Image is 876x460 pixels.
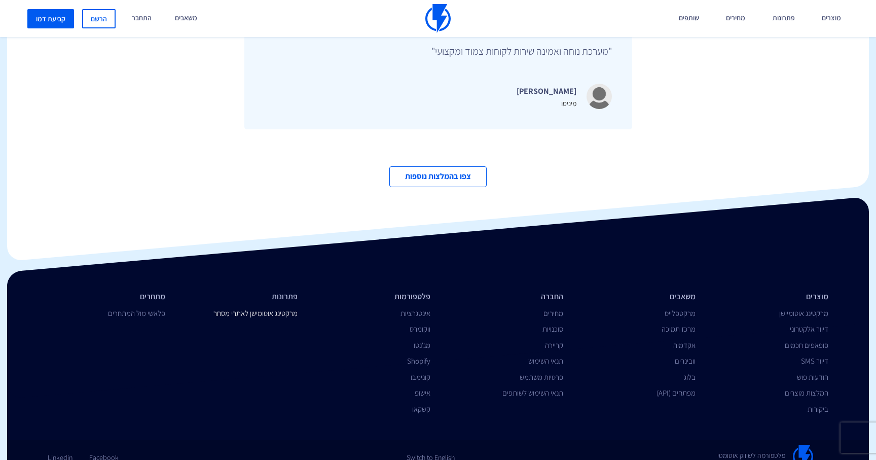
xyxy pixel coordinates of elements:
a: תנאי השימוש לשותפים [502,388,563,398]
a: Shopify [407,356,430,366]
a: אקדמיה [673,340,696,350]
a: מרכז תמיכה [662,324,696,334]
a: ווקומרס [410,324,430,334]
p: [PERSON_NAME] [517,84,576,98]
li: פתרונות [180,291,298,303]
span: מיניסו [561,99,576,108]
a: המלצות מוצרים [785,388,828,398]
a: בלוג [684,372,696,382]
a: פלאשי מול המתחרים [108,308,165,318]
p: "מערכת נוחה ואמינה שירות לקוחות צמוד ומקצועי" [308,44,612,58]
a: הודעות פוש [797,372,828,382]
a: ביקורות [808,404,828,414]
a: מרקטינג אוטומיישן [779,308,828,318]
li: החברה [446,291,563,303]
a: קונימבו [411,372,430,382]
a: סוכנויות [542,324,563,334]
a: קריירה [545,340,563,350]
a: מפתחים (API) [656,388,696,398]
li: מוצרים [711,291,828,303]
li: מתחרים [48,291,165,303]
a: צפו בהמלצות נוספות [389,166,487,187]
a: דיוור אלקטרוני [790,324,828,334]
a: קשקאו [412,404,430,414]
a: מחירים [543,308,563,318]
a: פופאפים חכמים [785,340,828,350]
a: וובינרים [675,356,696,366]
li: משאבים [578,291,696,303]
a: מרקטפלייס [665,308,696,318]
li: פלטפורמות [313,291,430,303]
a: אינטגרציות [400,308,430,318]
a: תנאי השימוש [528,356,563,366]
a: דיוור SMS [801,356,828,366]
img: unknown-user.jpg [587,84,612,109]
a: מג'נטו [414,340,430,350]
a: פרטיות משתמש [520,372,563,382]
a: מרקטינג אוטומישן לאתרי מסחר [213,308,298,318]
a: הרשם [82,9,116,28]
a: קביעת דמו [27,9,74,28]
a: אישופ [415,388,430,398]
